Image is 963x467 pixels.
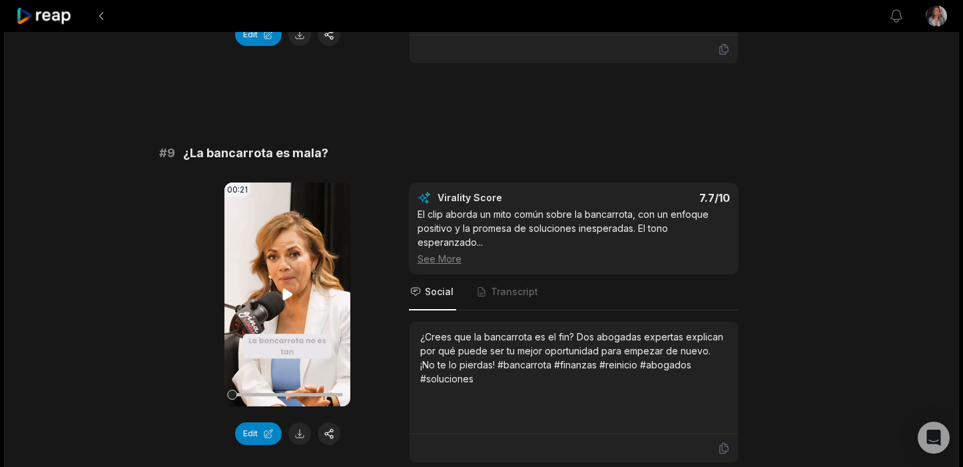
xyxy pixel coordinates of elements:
[183,144,328,163] span: ¿La bancarrota es mala?
[420,330,727,386] div: ¿Crees que la bancarrota es el fin? Dos abogadas expertas explican por qué puede ser tu mejor opo...
[491,285,538,298] span: Transcript
[418,252,730,266] div: See More
[587,191,731,205] div: 7.7 /10
[438,191,581,205] div: Virality Score
[418,207,730,266] div: El clip aborda un mito común sobre la bancarrota, con un enfoque positivo y la promesa de solucio...
[159,144,175,163] span: # 9
[235,23,282,46] button: Edit
[224,183,350,406] video: Your browser does not support mp4 format.
[918,422,950,454] div: Open Intercom Messenger
[425,285,454,298] span: Social
[235,422,282,445] button: Edit
[409,274,739,310] nav: Tabs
